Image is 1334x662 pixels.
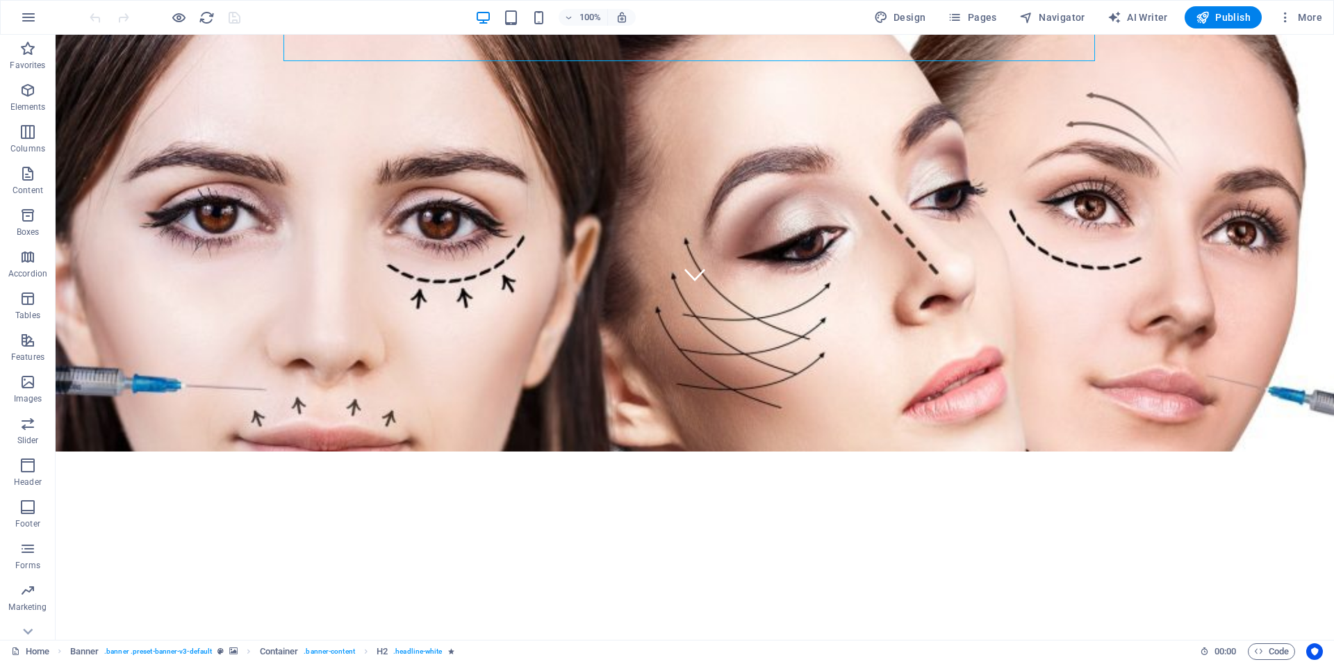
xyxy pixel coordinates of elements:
[1102,6,1174,28] button: AI Writer
[1278,10,1322,24] span: More
[868,6,932,28] div: Design (Ctrl+Alt+Y)
[10,101,46,113] p: Elements
[17,226,40,238] p: Boxes
[217,647,224,655] i: This element is a customizable preset
[1248,643,1295,660] button: Code
[874,10,926,24] span: Design
[13,185,43,196] p: Content
[1254,643,1289,660] span: Code
[170,9,187,26] button: Click here to leave preview mode and continue editing
[104,643,212,660] span: . banner .preset-banner-v3-default
[70,643,99,660] span: Click to select. Double-click to edit
[15,310,40,321] p: Tables
[942,6,1002,28] button: Pages
[616,11,628,24] i: On resize automatically adjust zoom level to fit chosen device.
[8,602,47,613] p: Marketing
[14,393,42,404] p: Images
[10,60,45,71] p: Favorites
[393,643,442,660] span: . headline-white
[1107,10,1168,24] span: AI Writer
[304,643,354,660] span: . banner-content
[948,10,996,24] span: Pages
[199,10,215,26] i: Reload page
[8,268,47,279] p: Accordion
[448,647,454,655] i: Element contains an animation
[1306,643,1323,660] button: Usercentrics
[1224,646,1226,656] span: :
[229,647,238,655] i: This element contains a background
[579,9,602,26] h6: 100%
[17,435,39,446] p: Slider
[11,643,49,660] a: Click to cancel selection. Double-click to open Pages
[1214,643,1236,660] span: 00 00
[1185,6,1262,28] button: Publish
[14,477,42,488] p: Header
[868,6,932,28] button: Design
[1196,10,1251,24] span: Publish
[15,518,40,529] p: Footer
[1273,6,1328,28] button: More
[11,351,44,363] p: Features
[559,9,608,26] button: 100%
[377,643,388,660] span: Click to select. Double-click to edit
[15,560,40,571] p: Forms
[1200,643,1237,660] h6: Session time
[198,9,215,26] button: reload
[70,643,454,660] nav: breadcrumb
[260,643,299,660] span: Click to select. Double-click to edit
[1014,6,1091,28] button: Navigator
[1019,10,1085,24] span: Navigator
[10,143,45,154] p: Columns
